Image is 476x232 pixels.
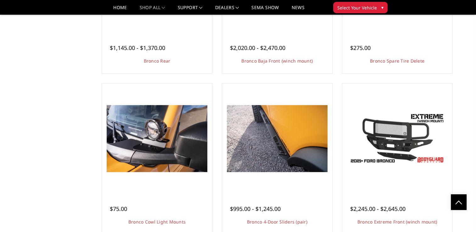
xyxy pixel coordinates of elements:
span: $2,245.00 - $2,645.00 [350,205,406,213]
a: Dealers [215,5,239,14]
a: Bronco Extreme Front (winch mount) Bronco Extreme Front (winch mount) [344,85,451,192]
span: Select Your Vehicle [337,4,377,11]
span: $275.00 [350,44,371,52]
span: $1,145.00 - $1,370.00 [110,44,165,52]
a: Bronco Extreme Front (winch mount) [357,219,437,225]
a: SEMA Show [251,5,279,14]
span: $2,020.00 - $2,470.00 [230,44,285,52]
span: $995.00 - $1,245.00 [230,205,281,213]
a: Bronco Rear [144,58,171,64]
a: Bronco 4-Door Sliders (pair) Bronco 4-Door Sliders (pair) [224,85,331,192]
img: Bronco 4-Door Sliders (pair) [227,105,328,172]
a: Bronco 4-Door Sliders (pair) [247,219,307,225]
button: Select Your Vehicle [333,2,388,13]
a: Bronco Spare Tire Delete [370,58,424,64]
img: Bronco Cowl Light Mounts [107,105,207,172]
a: Support [178,5,203,14]
a: Click to Top [451,194,467,210]
a: Bronco Cowl Light Mounts Bronco Cowl Light Mounts [104,85,210,192]
a: shop all [140,5,165,14]
a: Bronco Baja Front (winch mount) [241,58,313,64]
a: News [291,5,304,14]
span: $75.00 [110,205,127,213]
span: ▾ [381,4,384,11]
a: Home [113,5,127,14]
a: Bronco Cowl Light Mounts [128,219,186,225]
